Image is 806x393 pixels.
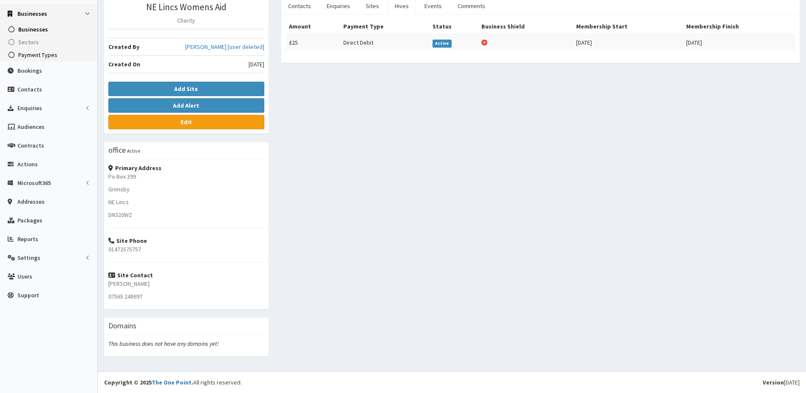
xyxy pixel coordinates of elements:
[17,104,42,112] span: Enquiries
[340,19,429,34] th: Payment Type
[683,34,795,50] td: [DATE]
[108,115,264,129] a: Edit
[573,19,683,34] th: Membership Start
[108,211,264,219] p: DN320WZ
[18,38,39,46] span: Sectors
[17,235,38,243] span: Reports
[18,26,48,33] span: Businesses
[108,271,153,279] strong: Site Contact
[249,60,264,68] span: [DATE]
[17,85,42,93] span: Contacts
[433,40,452,47] span: Active
[573,34,683,50] td: [DATE]
[108,172,264,181] p: Po Box 399
[17,160,38,168] span: Actions
[174,85,198,93] b: Add Site
[108,245,264,253] p: 01472575757
[108,2,264,12] h3: NE Lincs Womens Aid
[478,19,573,34] th: Business Shield
[17,67,42,74] span: Bookings
[2,48,97,61] a: Payment Types
[152,379,192,386] a: The One Point
[2,36,97,48] a: Sectors
[17,216,42,224] span: Packages
[763,378,800,387] div: [DATE]
[127,148,140,154] small: Active
[98,371,806,393] footer: All rights reserved.
[108,43,139,51] b: Created By
[17,179,51,187] span: Microsoft365
[429,19,478,34] th: Status
[108,164,161,172] strong: Primary Address
[763,379,784,386] b: Version
[17,291,39,299] span: Support
[108,16,264,25] p: Charity
[108,198,264,206] p: NE Lincs
[108,146,126,154] h3: office
[683,19,795,34] th: Membership Finish
[108,292,264,301] p: 07565 248697
[340,34,429,50] td: Direct Debit
[185,43,264,51] a: [PERSON_NAME] [user deleted]
[17,10,47,17] span: Businesses
[17,123,45,131] span: Audiences
[17,198,45,205] span: Addresses
[108,98,264,113] button: Add Alert
[17,142,44,149] span: Contracts
[181,118,192,126] b: Edit
[104,379,193,386] strong: Copyright © 2025 .
[2,23,97,36] a: Businesses
[108,322,136,330] h3: Domains
[286,34,340,50] td: £25
[18,51,57,59] span: Payment Types
[108,185,264,194] p: Grimsby
[108,340,219,347] i: This business does not have any domains yet!
[108,237,147,245] strong: Site Phone
[17,254,40,262] span: Settings
[17,273,32,280] span: Users
[286,19,340,34] th: Amount
[108,279,264,288] p: [PERSON_NAME]
[108,60,140,68] b: Created On
[173,102,199,109] b: Add Alert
